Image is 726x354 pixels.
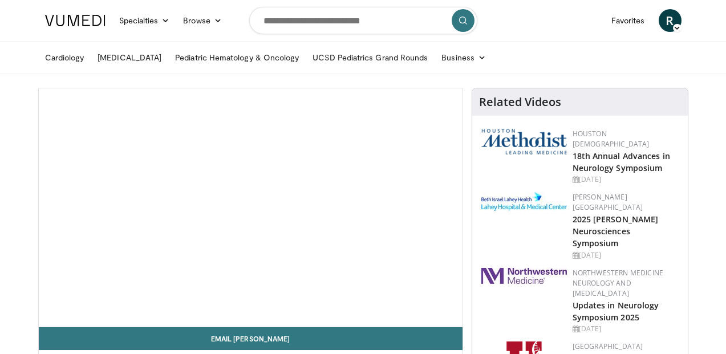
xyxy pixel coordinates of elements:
a: [PERSON_NAME][GEOGRAPHIC_DATA] [573,192,643,212]
a: 18th Annual Advances in Neurology Symposium [573,150,670,173]
div: [DATE] [573,174,679,185]
a: R [659,9,682,32]
a: [MEDICAL_DATA] [91,46,168,69]
a: Browse [176,9,229,32]
img: 5e4488cc-e109-4a4e-9fd9-73bb9237ee91.png.150x105_q85_autocrop_double_scale_upscale_version-0.2.png [481,129,567,154]
h4: Related Videos [479,95,561,109]
a: Updates in Neurology Symposium 2025 [573,300,659,323]
input: Search topics, interventions [249,7,477,34]
a: Cardiology [38,46,91,69]
a: Email [PERSON_NAME] [39,327,463,350]
a: UCSD Pediatrics Grand Rounds [306,46,435,69]
a: Business [435,46,493,69]
a: Pediatric Hematology & Oncology [168,46,306,69]
img: 2a462fb6-9365-492a-ac79-3166a6f924d8.png.150x105_q85_autocrop_double_scale_upscale_version-0.2.jpg [481,268,567,284]
a: Houston [DEMOGRAPHIC_DATA] [573,129,650,149]
a: Northwestern Medicine Neurology and [MEDICAL_DATA] [573,268,664,298]
div: [DATE] [573,250,679,261]
a: 2025 [PERSON_NAME] Neurosciences Symposium [573,214,659,249]
video-js: Video Player [39,88,463,327]
a: Specialties [112,9,177,32]
a: Favorites [605,9,652,32]
img: VuMedi Logo [45,15,106,26]
div: [DATE] [573,324,679,334]
img: e7977282-282c-4444-820d-7cc2733560fd.jpg.150x105_q85_autocrop_double_scale_upscale_version-0.2.jpg [481,192,567,211]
